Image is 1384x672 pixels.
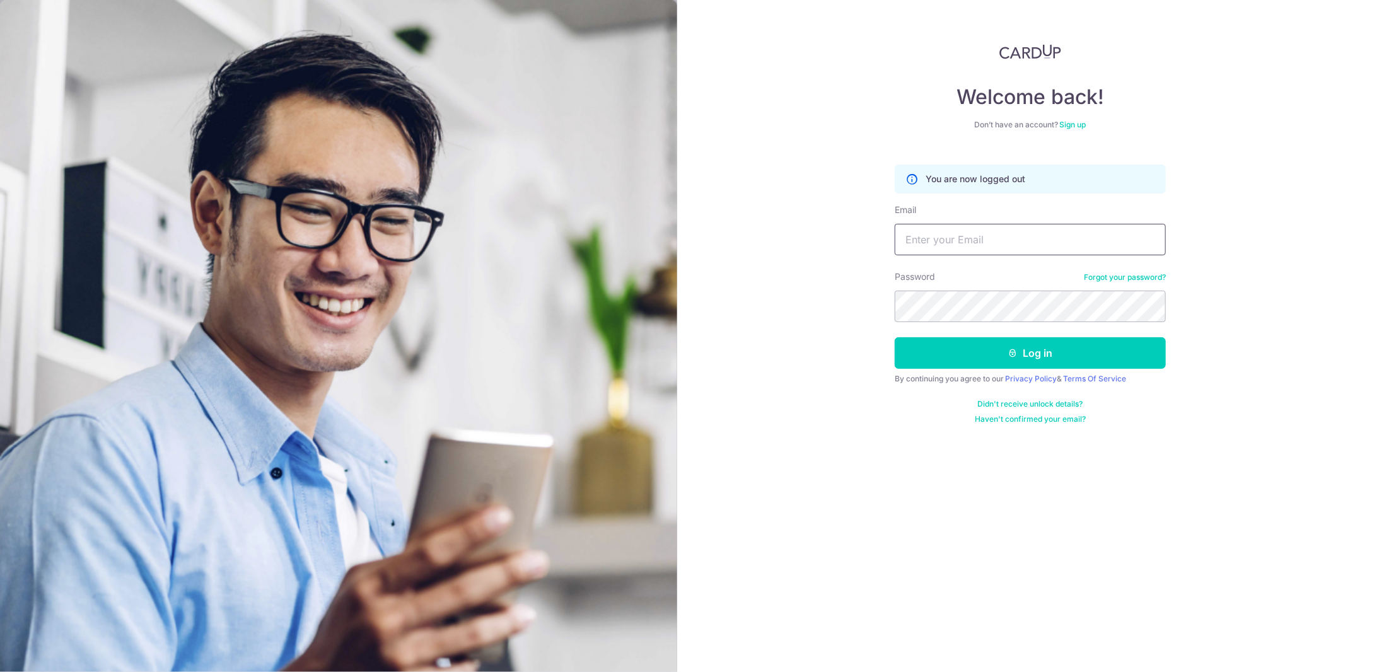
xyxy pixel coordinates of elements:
[975,414,1086,424] a: Haven't confirmed your email?
[895,120,1166,130] div: Don’t have an account?
[926,173,1025,185] p: You are now logged out
[978,399,1083,409] a: Didn't receive unlock details?
[895,270,935,283] label: Password
[895,374,1166,384] div: By continuing you agree to our &
[895,204,916,216] label: Email
[895,84,1166,110] h4: Welcome back!
[895,337,1166,369] button: Log in
[1060,120,1086,129] a: Sign up
[1084,272,1166,282] a: Forgot your password?
[1005,374,1057,383] a: Privacy Policy
[1063,374,1126,383] a: Terms Of Service
[999,44,1061,59] img: CardUp Logo
[895,224,1166,255] input: Enter your Email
